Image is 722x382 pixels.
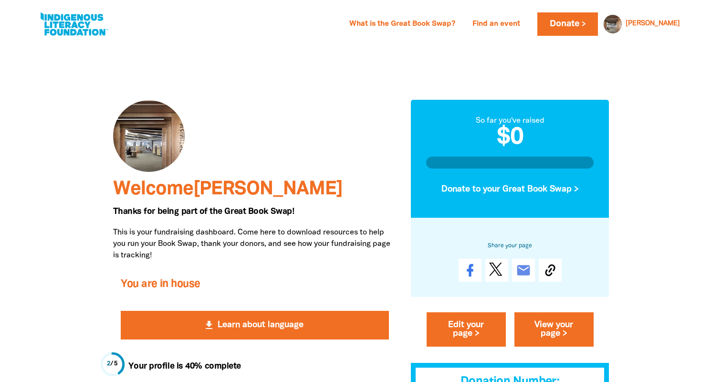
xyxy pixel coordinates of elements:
span: Thanks for being part of the Great Book Swap! [113,208,294,215]
button: get_app Learn about language [121,311,389,340]
a: [PERSON_NAME] [626,21,680,27]
button: Copy Link [539,259,562,282]
a: Post [485,259,508,282]
span: Welcome [PERSON_NAME] [113,180,343,198]
a: What is the Great Book Swap? [344,17,461,32]
h3: You are in house [121,278,389,290]
h2: $0 [426,127,594,150]
a: View your page > [514,312,594,347]
i: get_app [203,319,215,331]
span: 2 [107,361,111,367]
a: email [512,259,535,282]
a: Donate [537,12,597,36]
p: This is your fundraising dashboard. Come here to download resources to help you run your Book Swa... [113,227,397,261]
button: Donate to your Great Book Swap > [426,177,594,202]
strong: Your profile is 40% complete [128,362,241,370]
i: email [516,263,531,278]
a: Share [459,259,481,282]
a: Find an event [467,17,526,32]
div: So far you've raised [426,116,594,127]
div: / 5 [107,360,118,369]
h6: Share your page [426,241,594,251]
a: Edit your page > [427,312,506,347]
